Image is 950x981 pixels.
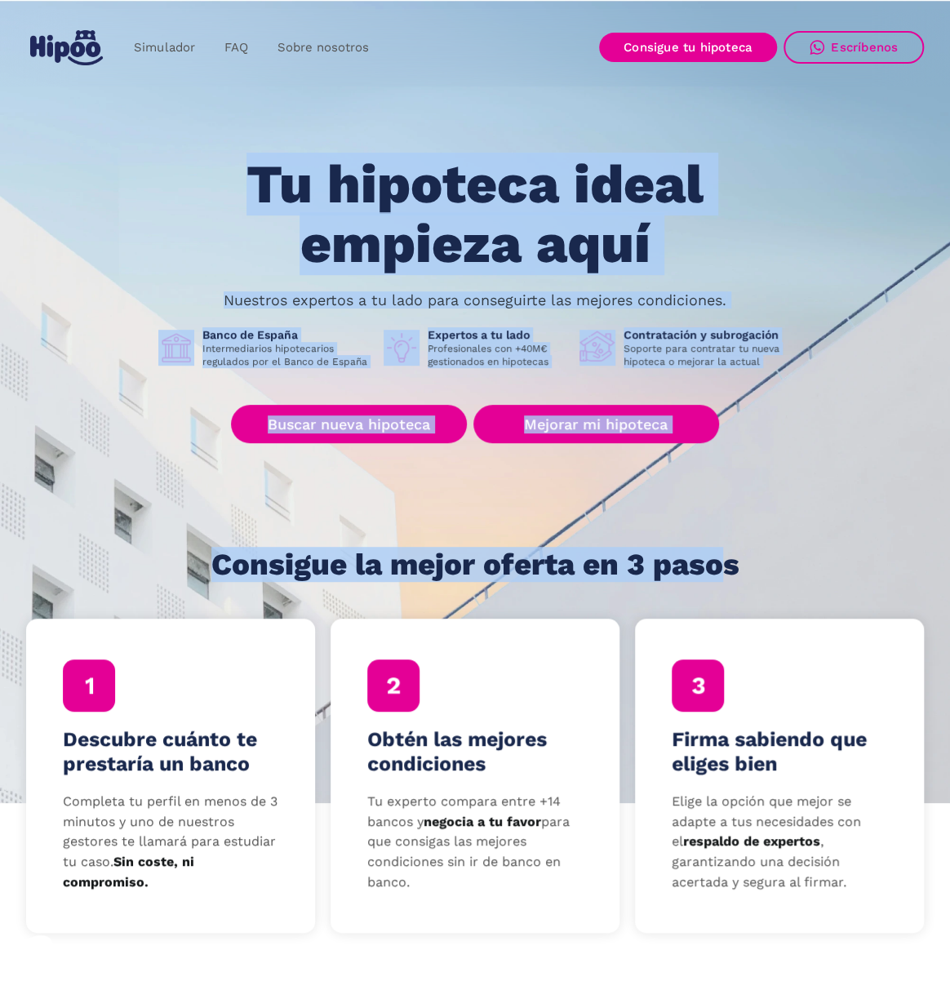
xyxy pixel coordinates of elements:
[831,40,898,55] div: Escríbenos
[63,854,194,890] strong: Sin coste, ni compromiso.
[63,727,278,776] h4: Descubre cuánto te prestaría un banco
[262,32,383,64] a: Sobre nosotros
[209,32,262,64] a: FAQ
[224,294,726,307] p: Nuestros expertos a tu lado para conseguirte las mejores condiciones.
[367,792,583,893] p: Tu experto compara entre +14 bancos y para que consigas las mejores condiciones sin ir de banco e...
[672,727,887,776] h4: Firma sabiendo que eliges bien
[424,814,541,829] strong: negocia a tu favor
[473,405,719,443] a: Mejorar mi hipoteca
[26,24,106,72] a: home
[202,327,371,342] h1: Banco de España
[784,31,924,64] a: Escríbenos
[683,833,820,849] strong: respaldo de expertos
[211,548,739,581] h1: Consigue la mejor oferta en 3 pasos
[672,792,887,893] p: Elige la opción que mejor se adapte a tus necesidades con el , garantizando una decisión acertada...
[231,405,467,443] a: Buscar nueva hipoteca
[624,342,792,368] p: Soporte para contratar tu nueva hipoteca o mejorar la actual
[63,792,278,893] p: Completa tu perfil en menos de 3 minutos y uno de nuestros gestores te llamará para estudiar tu c...
[367,727,583,776] h4: Obtén las mejores condiciones
[428,342,566,368] p: Profesionales con +40M€ gestionados en hipotecas
[202,342,371,368] p: Intermediarios hipotecarios regulados por el Banco de España
[428,327,566,342] h1: Expertos a tu lado
[624,327,792,342] h1: Contratación y subrogación
[119,32,209,64] a: Simulador
[166,155,784,273] h1: Tu hipoteca ideal empieza aquí
[599,33,777,62] a: Consigue tu hipoteca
